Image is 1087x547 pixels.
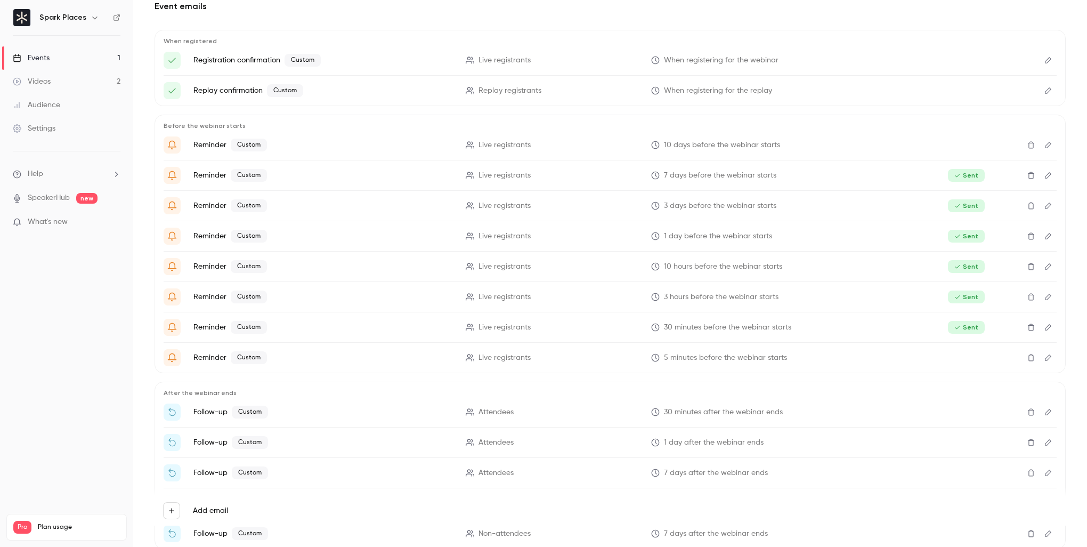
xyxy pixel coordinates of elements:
[13,100,60,110] div: Audience
[13,76,51,87] div: Videos
[1023,464,1040,481] button: Delete
[164,228,1057,245] li: Bist du bereit? In wenigen Stunden starten wir gemeinsam!
[1040,228,1057,245] button: Edit
[1040,288,1057,305] button: Edit
[13,9,30,26] img: Spark Places
[285,54,321,67] span: Custom
[231,230,267,243] span: Custom
[478,352,531,364] span: Live registrants
[28,192,70,204] a: SpeakerHub
[164,525,1057,542] li: Webinar verpasst? Wir hätten da noch was für dich!
[1040,82,1057,99] button: Edit
[664,322,791,333] span: 30 minutes before the webinar starts
[39,12,86,23] h6: Spark Places
[193,505,228,516] label: Add email
[76,193,98,204] span: new
[664,437,764,448] span: 1 day after the webinar ends
[193,54,453,67] p: Registration confirmation
[1040,136,1057,154] button: Edit
[1040,319,1057,336] button: Edit
[1023,228,1040,245] button: Delete
[664,407,783,418] span: 30 minutes after the webinar ends
[478,292,531,303] span: Live registrants
[13,53,50,63] div: Events
[164,319,1057,336] li: Heute ist es so weit – dein exklusives Webinar startet in Kürze!
[232,466,268,479] span: Custom
[231,169,267,182] span: Custom
[193,527,453,540] p: Follow-up
[193,406,453,419] p: Follow-up
[948,199,985,212] span: Sent
[664,528,768,540] span: 7 days after the webinar ends
[164,52,1057,69] li: Du bist dabei! So holst du das Meiste aus unserem Webinar.
[1023,349,1040,366] button: Delete
[193,351,453,364] p: Reminder
[231,321,267,334] span: Custom
[664,261,782,272] span: 10 hours before the webinar starts
[1040,464,1057,481] button: Edit
[664,170,776,181] span: 7 days before the webinar starts
[1023,136,1040,154] button: Delete
[231,291,267,303] span: Custom
[948,291,985,303] span: Sent
[478,528,531,540] span: Non-attendees
[193,230,453,243] p: Reminder
[478,468,514,479] span: Attendees
[193,466,453,479] p: Follow-up
[164,136,1057,154] li: Bist du bereit? In wenigen Tagen starten wir gemeinsam!
[1040,434,1057,451] button: Edit
[28,216,68,228] span: What's new
[164,258,1057,275] li: Heute ist es so weit – dein exklusives Webinar startet in Kürze!
[267,84,303,97] span: Custom
[164,197,1057,214] li: Bist du bereit? In wenigen Tagen starten wir gemeinsam!
[1040,167,1057,184] button: Edit
[232,527,268,540] span: Custom
[164,434,1057,451] li: Jetzt exklusiven Platz sichern!
[164,122,1057,130] p: Before the webinar starts
[13,521,31,534] span: Pro
[193,321,453,334] p: Reminder
[38,523,120,532] span: Plan usage
[164,464,1057,481] li: Dein persönlicher Platz wartet – noch bis Sonntag!
[164,389,1057,397] p: After the webinar ends
[664,85,772,96] span: When registering for the replay
[664,231,772,242] span: 1 day before the webinar starts
[13,123,55,134] div: Settings
[164,404,1057,421] li: Danke fürs Dabeisein – das war erst der Anfang!
[1040,52,1057,69] button: Edit
[1040,197,1057,214] button: Edit
[478,140,531,151] span: Live registrants
[664,468,768,479] span: 7 days after the webinar ends
[948,260,985,273] span: Sent
[232,406,268,419] span: Custom
[232,436,268,449] span: Custom
[478,437,514,448] span: Attendees
[664,200,776,212] span: 3 days before the webinar starts
[1023,525,1040,542] button: Delete
[664,55,778,66] span: When registering for the webinar
[231,139,267,151] span: Custom
[164,349,1057,366] li: Heute ist es so weit – dein exklusives Webinar startet in Kürze!
[1040,404,1057,421] button: Edit
[1023,434,1040,451] button: Delete
[164,37,1057,45] p: When registered
[664,292,778,303] span: 3 hours before the webinar starts
[193,169,453,182] p: Reminder
[193,436,453,449] p: Follow-up
[664,352,787,364] span: 5 minutes before the webinar starts
[478,407,514,418] span: Attendees
[164,167,1057,184] li: Bist du bereit? In wenigen Tagen starten wir gemeinsam!
[948,230,985,243] span: Sent
[193,260,453,273] p: Reminder
[664,140,780,151] span: 10 days before the webinar starts
[1023,319,1040,336] button: Delete
[478,85,541,96] span: Replay registrants
[1040,258,1057,275] button: Edit
[1023,258,1040,275] button: Delete
[478,170,531,181] span: Live registrants
[164,82,1057,99] li: Deine Anmeldung zum Webinar „Brand Experience – Warum Live Events im digitalen Zeitalter unverzic...
[13,168,120,180] li: help-dropdown-opener
[1023,197,1040,214] button: Delete
[193,199,453,212] p: Reminder
[478,55,531,66] span: Live registrants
